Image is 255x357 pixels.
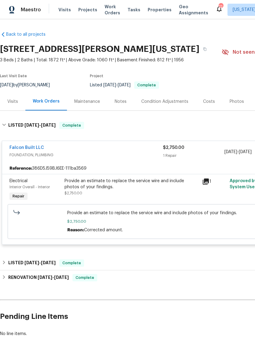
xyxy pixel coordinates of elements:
[179,4,208,16] span: Geo Assignments
[54,275,69,279] span: [DATE]
[230,99,244,105] div: Photos
[141,99,188,105] div: Condition Adjustments
[105,4,120,16] span: Work Orders
[41,261,56,265] span: [DATE]
[65,191,82,195] span: $2,750.00
[199,44,210,55] button: Copy Address
[115,99,127,105] div: Notes
[7,99,18,105] div: Visits
[84,228,123,232] span: Corrected amount.
[9,152,163,158] span: FOUNDATION, PLUMBING
[24,261,56,265] span: -
[24,261,39,265] span: [DATE]
[224,149,252,155] span: -
[163,153,224,159] div: 1 Repair
[224,150,237,154] span: [DATE]
[163,146,184,150] span: $2,750.00
[90,74,103,78] span: Project
[41,123,56,127] span: [DATE]
[8,274,69,281] h6: RENOVATION
[203,99,215,105] div: Costs
[148,7,172,13] span: Properties
[103,83,116,87] span: [DATE]
[38,275,69,279] span: -
[65,178,198,190] div: Provide an estimate to replace the service wire and include photos of your findings.
[60,122,83,128] span: Complete
[8,122,56,129] h6: LISTED
[103,83,131,87] span: -
[90,83,159,87] span: Listed
[219,4,223,10] div: 12
[74,99,100,105] div: Maintenance
[10,193,27,199] span: Repair
[58,7,71,13] span: Visits
[9,146,44,150] a: Falcon Built LLC
[118,83,131,87] span: [DATE]
[33,98,60,104] div: Work Orders
[127,8,140,12] span: Tasks
[202,178,226,185] div: 1
[135,83,158,87] span: Complete
[78,7,97,13] span: Projects
[73,275,97,281] span: Complete
[24,123,39,127] span: [DATE]
[239,150,252,154] span: [DATE]
[21,7,41,13] span: Maestro
[24,123,56,127] span: -
[9,179,28,183] span: Electrical
[9,185,50,189] span: Interior Overall - Interior
[60,260,83,266] span: Complete
[8,259,56,267] h6: LISTED
[9,165,32,171] b: Reference:
[38,275,52,279] span: [DATE]
[67,228,84,232] span: Reason:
